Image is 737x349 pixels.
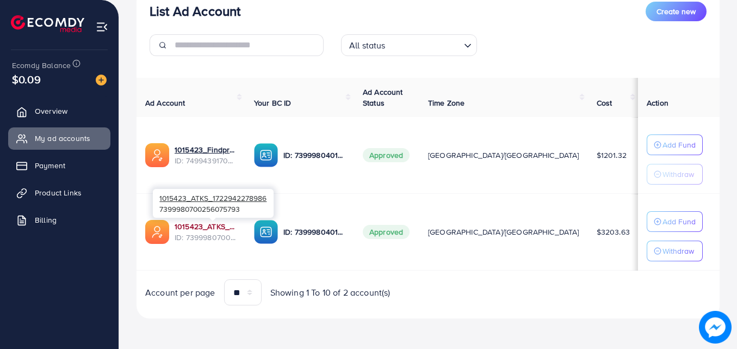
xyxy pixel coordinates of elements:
span: All status [347,38,388,53]
span: Billing [35,215,57,225]
a: 1015423_ATKS_1722942278986 [175,221,237,232]
span: [GEOGRAPHIC_DATA]/[GEOGRAPHIC_DATA] [428,226,579,237]
a: Product Links [8,182,110,204]
span: My ad accounts [35,133,90,144]
img: ic-ads-acc.e4c84228.svg [145,220,169,244]
span: $1201.32 [597,150,627,161]
img: menu [96,21,108,33]
img: image [699,311,732,344]
a: 1015423_Findproduct_1746099618697 [175,144,237,155]
div: 7399980700256075793 [153,189,274,218]
span: Ad Account Status [363,87,403,108]
span: $3203.63 [597,226,630,237]
span: Payment [35,160,65,171]
p: ID: 7399980401722310657 [283,149,345,162]
span: Your BC ID [254,97,292,108]
div: Search for option [341,34,477,56]
a: Payment [8,155,110,176]
img: ic-ads-acc.e4c84228.svg [145,143,169,167]
span: Overview [35,106,67,117]
span: Ecomdy Balance [12,60,71,71]
img: ic-ba-acc.ded83a64.svg [254,220,278,244]
span: Cost [597,97,612,108]
img: image [96,75,107,85]
div: <span class='underline'>1015423_Findproduct_1746099618697</span></br>7499439170620899346 [175,144,237,167]
span: Approved [363,225,410,239]
a: Overview [8,100,110,122]
span: ID: 7499439170620899346 [175,155,237,166]
p: Add Fund [662,138,696,151]
span: Product Links [35,187,82,198]
span: Approved [363,148,410,162]
span: Account per page [145,286,215,299]
button: Add Fund [647,211,703,232]
span: Action [647,97,668,108]
span: Ad Account [145,97,185,108]
button: Withdraw [647,241,703,261]
button: Create new [646,2,707,21]
span: 1015423_ATKS_1722942278986 [159,193,267,203]
h3: List Ad Account [150,3,240,19]
span: Create new [657,6,696,17]
button: Add Fund [647,134,703,155]
p: Add Fund [662,215,696,228]
span: ID: 7399980700256075793 [175,232,237,243]
img: ic-ba-acc.ded83a64.svg [254,143,278,167]
span: Showing 1 To 10 of 2 account(s) [270,286,391,299]
input: Search for option [389,35,460,53]
img: logo [11,15,84,32]
span: [GEOGRAPHIC_DATA]/[GEOGRAPHIC_DATA] [428,150,579,161]
p: Withdraw [662,244,694,258]
a: My ad accounts [8,127,110,149]
button: Withdraw [647,164,703,185]
p: Withdraw [662,168,694,181]
p: ID: 7399980401722310657 [283,225,345,238]
span: Time Zone [428,97,465,108]
span: $0.09 [12,71,41,87]
a: Billing [8,209,110,231]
